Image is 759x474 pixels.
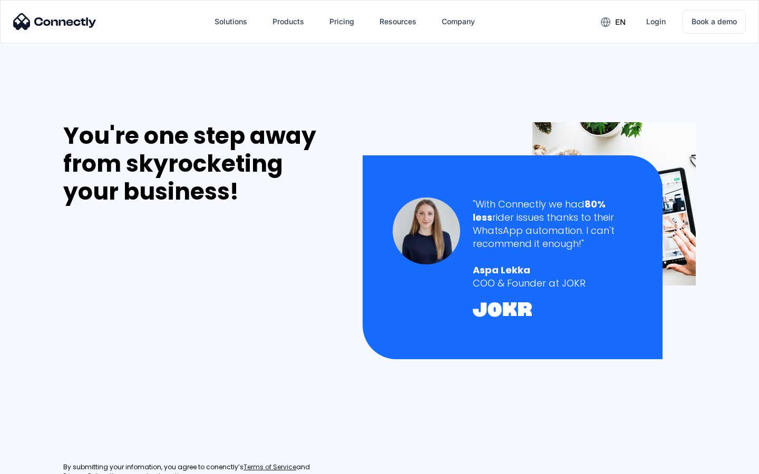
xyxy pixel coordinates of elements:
[638,9,674,34] a: Login
[63,122,340,205] div: You're one step away from skyrocketing your business!
[273,14,304,29] div: Products
[244,463,296,472] a: Terms of Service
[21,456,63,470] ul: Language list
[442,14,475,29] div: Company
[329,14,354,29] div: Pricing
[215,14,247,29] div: Solutions
[473,276,632,290] div: COO & Founder at JOKR
[646,14,666,29] div: Login
[473,197,606,224] strong: 80% less
[11,456,63,470] aside: Language selected: English
[473,263,530,276] strong: Aspa Lekka
[63,218,221,450] iframe: Form 0
[321,9,363,34] a: Pricing
[615,15,626,29] div: en
[683,9,746,34] a: Book a demo
[379,14,416,29] div: Resources
[13,13,96,30] img: Connectly Logo
[473,197,632,251] div: "With Connectly we had rider issues thanks to their WhatsApp automation. I can't recommend it eno...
